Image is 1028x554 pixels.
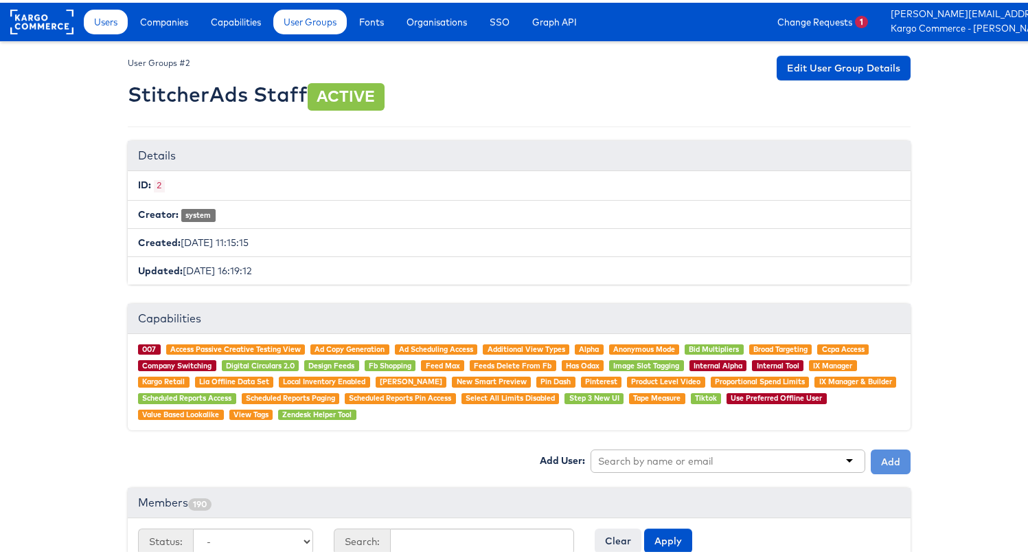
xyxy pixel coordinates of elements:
[566,358,599,368] a: Has Odax
[813,358,852,368] a: IX Manager
[138,234,181,246] b: Created:
[142,374,185,384] a: Kargo Retail
[138,262,183,274] b: Updated:
[407,12,467,26] span: Organisations
[128,80,385,103] h2: StitcherAds Staff
[84,7,128,32] a: Users
[359,12,384,26] span: Fonts
[426,358,460,368] a: Feed Max
[777,53,911,78] a: Edit User Group Details
[349,390,451,400] a: Scheduled Reports Pin Access
[138,526,193,552] span: Status:
[334,526,390,552] span: Search:
[142,358,212,368] a: Company Switching
[188,496,212,508] span: 190
[613,358,679,368] a: Image Slot Tagging
[284,12,336,26] span: User Groups
[315,342,385,351] a: Ad Copy Generation
[130,7,198,32] a: Companies
[598,452,716,465] input: Search by name or email
[308,358,354,368] a: Design Feeds
[399,342,473,351] a: Ad Scheduling Access
[282,407,352,417] a: Zendesk Helper Tool
[855,13,868,25] span: 1
[532,12,577,26] span: Graph API
[128,301,911,331] div: Capabilities
[199,374,269,384] a: Lia Offline Data Set
[128,138,911,168] div: Details
[689,342,739,351] a: Bid Multipliers
[246,390,335,400] a: Scheduled Reports Paging
[631,374,700,384] a: Product Level Video
[138,206,179,218] b: Creator:
[128,225,911,254] li: [DATE] 11:15:15
[142,342,156,351] a: 007
[819,374,892,384] a: IX Manager & Builder
[569,390,619,400] a: Step 3 New UI
[142,390,231,400] a: Scheduled Reports Access
[767,7,878,32] a: Change Requests1
[94,12,117,26] span: Users
[211,12,261,26] span: Capabilities
[369,358,411,368] a: Fb Shopping
[128,55,190,65] small: User Groups #2
[380,374,442,384] a: [PERSON_NAME]
[466,390,555,400] a: Select All Limits Disabled
[822,342,865,351] a: Ccpa Access
[540,451,585,465] label: Add User:
[695,390,717,400] a: Tiktok
[488,342,565,351] a: Additional View Types
[891,5,1028,19] a: [PERSON_NAME][EMAIL_ADDRESS][DOMAIN_NAME]
[595,526,641,551] button: Clear
[757,358,799,368] a: Internal Tool
[715,374,805,384] a: Proportional Spend Limits
[142,407,219,417] a: Value Based Lookalike
[396,7,477,32] a: Organisations
[613,342,675,351] a: Anonymous Mode
[170,342,301,351] a: Access Passive Creative Testing View
[201,7,271,32] a: Capabilities
[308,80,385,108] span: ACTIVE
[585,374,617,384] a: Pinterest
[140,12,188,26] span: Companies
[891,19,1028,34] a: Kargo Commerce - [PERSON_NAME]
[128,485,911,516] div: Members
[644,526,692,551] button: Apply
[154,177,165,190] code: 2
[474,358,551,368] a: Feeds Delete From Fb
[633,390,681,400] a: Tape Measure
[181,206,216,219] span: system
[457,374,527,384] a: New Smart Preview
[273,7,347,32] a: User Groups
[522,7,587,32] a: Graph API
[479,7,520,32] a: SSO
[226,358,295,368] a: Digital Circulars 2.0
[871,447,911,472] button: Add
[128,254,911,282] li: [DATE] 16:19:12
[579,342,599,351] a: Alpha
[233,407,269,417] a: View Tags
[490,12,510,26] span: SSO
[283,374,365,384] a: Local Inventory Enabled
[694,358,742,368] a: Internal Alpha
[138,176,151,188] b: ID:
[731,390,822,400] a: Use Preferred Offline User
[540,374,571,384] a: Pin Dash
[349,7,394,32] a: Fonts
[753,342,808,351] a: Broad Targeting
